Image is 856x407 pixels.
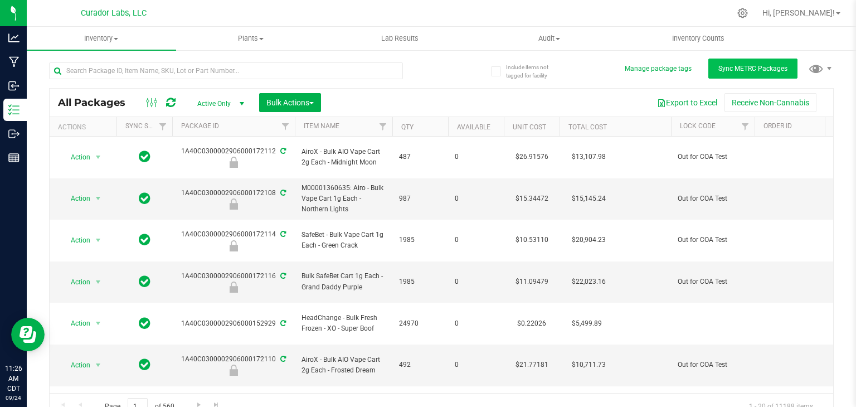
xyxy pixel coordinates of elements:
span: AiroX - Bulk AIO Vape Cart 2g Each - Midnight Moon [301,147,386,168]
a: Package ID [181,122,219,130]
span: Action [61,316,91,331]
div: 1A40C0300002906000172108 [171,188,296,210]
a: Plants [176,27,325,50]
span: AiroX - Bulk AIO Vape Cart 2g Each - Frosted Dream [301,355,386,376]
button: Receive Non-Cannabis [724,93,816,112]
a: Item Name [304,122,339,130]
div: 1A40C0300002906000152929 [171,318,296,329]
a: Inventory Counts [624,27,773,50]
span: Sync METRC Packages [718,65,787,72]
inline-svg: Inventory [8,104,20,115]
div: 1A40C0300002906000172110 [171,354,296,376]
a: Audit [474,27,624,50]
td: $21.77181 [504,345,560,386]
span: Out for COA Test [678,152,748,162]
span: In Sync [139,357,150,372]
inline-svg: Analytics [8,32,20,43]
span: 0 [455,360,497,370]
span: select [91,316,105,331]
button: Bulk Actions [259,93,321,112]
span: Inventory Counts [657,33,740,43]
button: Export to Excel [650,93,724,112]
span: Include items not tagged for facility [506,63,562,80]
button: Sync METRC Packages [708,59,797,79]
span: Action [61,357,91,373]
span: M00001360635: Airo - Bulk Vape Cart 1g Each - Northern Lights [301,183,386,215]
span: Audit [475,33,623,43]
div: Out for COA Test [171,157,296,168]
span: Action [61,232,91,248]
td: $26.91576 [504,137,560,178]
div: 1A40C0300002906000172116 [171,271,296,293]
span: Bulk SafeBet Cart 1g Each - Grand Daddy Purple [301,271,386,292]
a: Unit Cost [513,123,546,131]
span: $22,023.16 [566,274,611,290]
a: Available [457,123,490,131]
td: $11.09479 [504,261,560,303]
a: Filter [374,117,392,136]
span: $10,711.73 [566,357,611,373]
span: select [91,274,105,290]
inline-svg: Inbound [8,80,20,91]
a: Lab Results [325,27,475,50]
iframe: Resource center [11,318,45,351]
a: Filter [736,117,755,136]
span: In Sync [139,232,150,248]
span: 1985 [399,277,441,287]
span: HeadChange - Bulk Fresh Frozen - XO - Super Boof [301,313,386,334]
span: Curador Labs, LLC [81,8,147,18]
a: Order Id [763,122,792,130]
a: Filter [276,117,295,136]
span: Plants [177,33,325,43]
div: Out for COA Test [171,240,296,251]
span: Inventory [27,33,176,43]
span: In Sync [139,316,150,331]
span: Out for COA Test [678,193,748,204]
span: Sync from Compliance System [279,147,286,155]
button: Manage package tags [625,64,692,74]
div: Out for COA Test [171,198,296,210]
span: Action [61,191,91,206]
span: 0 [455,152,497,162]
div: 1A40C0300002906000172112 [171,146,296,168]
a: Total Cost [568,123,607,131]
span: SafeBet - Bulk Vape Cart 1g Each - Green Crack [301,230,386,251]
span: 1985 [399,235,441,245]
span: $13,107.98 [566,149,611,165]
span: Bulk Actions [266,98,314,107]
a: Qty [401,123,414,131]
span: Sync from Compliance System [279,230,286,238]
span: select [91,232,105,248]
p: 09/24 [5,394,22,402]
a: Filter [820,117,838,136]
span: Lab Results [366,33,434,43]
span: In Sync [139,191,150,206]
span: 492 [399,360,441,370]
span: select [91,191,105,206]
span: Action [61,274,91,290]
span: Out for COA Test [678,277,748,287]
span: In Sync [139,149,150,164]
span: Hi, [PERSON_NAME]! [762,8,835,17]
a: Filter [154,117,172,136]
span: Sync from Compliance System [279,355,286,363]
span: Sync from Compliance System [279,189,286,197]
span: 0 [455,318,497,329]
span: 0 [455,235,497,245]
a: Lock Code [680,122,716,130]
input: Search Package ID, Item Name, SKU, Lot or Part Number... [49,62,403,79]
span: In Sync [139,274,150,289]
span: Sync from Compliance System [279,319,286,327]
span: Sync from Compliance System [279,272,286,280]
inline-svg: Outbound [8,128,20,139]
div: Manage settings [736,8,750,18]
div: Actions [58,123,112,131]
span: select [91,357,105,373]
div: 1A40C0300002906000172114 [171,229,296,251]
span: 987 [399,193,441,204]
span: Out for COA Test [678,360,748,370]
p: 11:26 AM CDT [5,364,22,394]
span: 487 [399,152,441,162]
span: 0 [455,277,497,287]
a: Sync Status [125,122,168,130]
